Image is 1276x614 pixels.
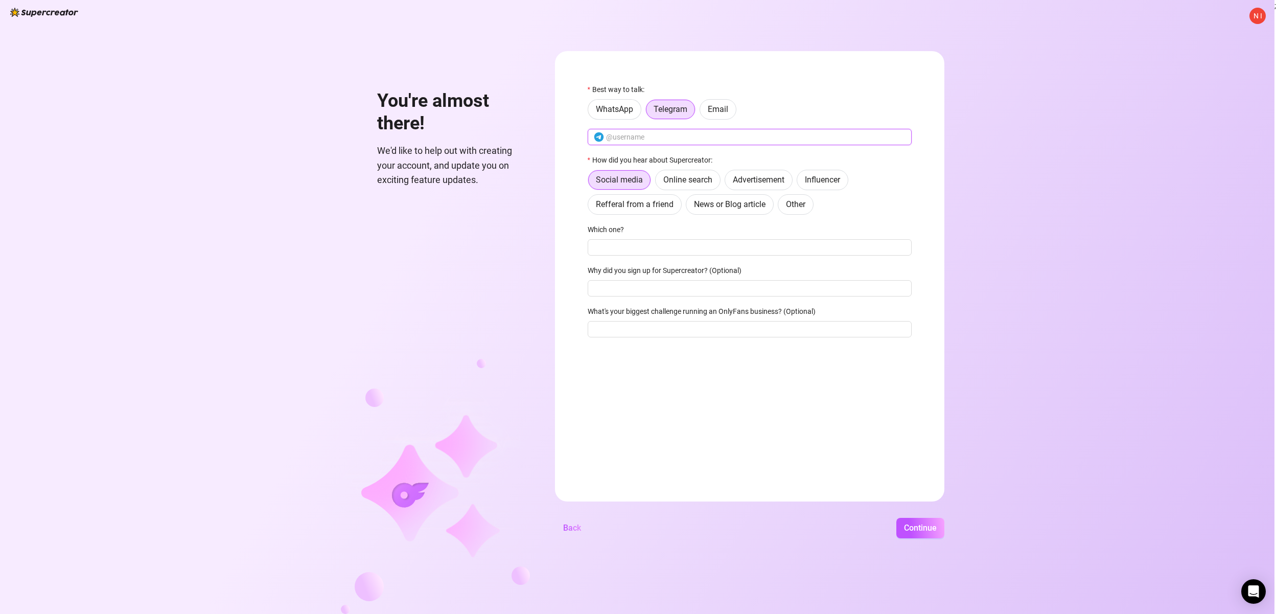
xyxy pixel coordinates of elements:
h1: You're almost there! [377,90,530,134]
span: WhatsApp [596,104,633,114]
input: Why did you sign up for Supercreator? (Optional) [588,280,912,297]
div: Open Intercom Messenger [1241,579,1266,604]
span: News or Blog article [694,199,765,209]
span: Telegram [654,104,687,114]
label: What's your biggest challenge running an OnlyFans business? (Optional) [588,306,822,317]
input: @username [606,131,906,143]
button: Continue [896,518,944,538]
span: We'd like to help out with creating your account, and update you on exciting feature updates. [377,144,530,187]
label: Best way to talk: [588,84,651,95]
span: Email [708,104,728,114]
input: What's your biggest challenge running an OnlyFans business? (Optional) [588,321,912,337]
label: Which one? [588,224,631,235]
button: Back [555,518,589,538]
span: Refferal from a friend [596,199,674,209]
span: Influencer [805,175,840,185]
span: Continue [904,523,937,533]
span: Back [563,523,581,533]
input: Which one? [588,239,912,256]
span: Other [786,199,805,209]
span: Online search [663,175,712,185]
span: N I [1254,10,1262,21]
img: logo [10,8,78,17]
label: How did you hear about Supercreator: [588,154,719,166]
span: Advertisement [733,175,784,185]
label: Why did you sign up for Supercreator? (Optional) [588,265,748,276]
span: Social media [596,175,643,185]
